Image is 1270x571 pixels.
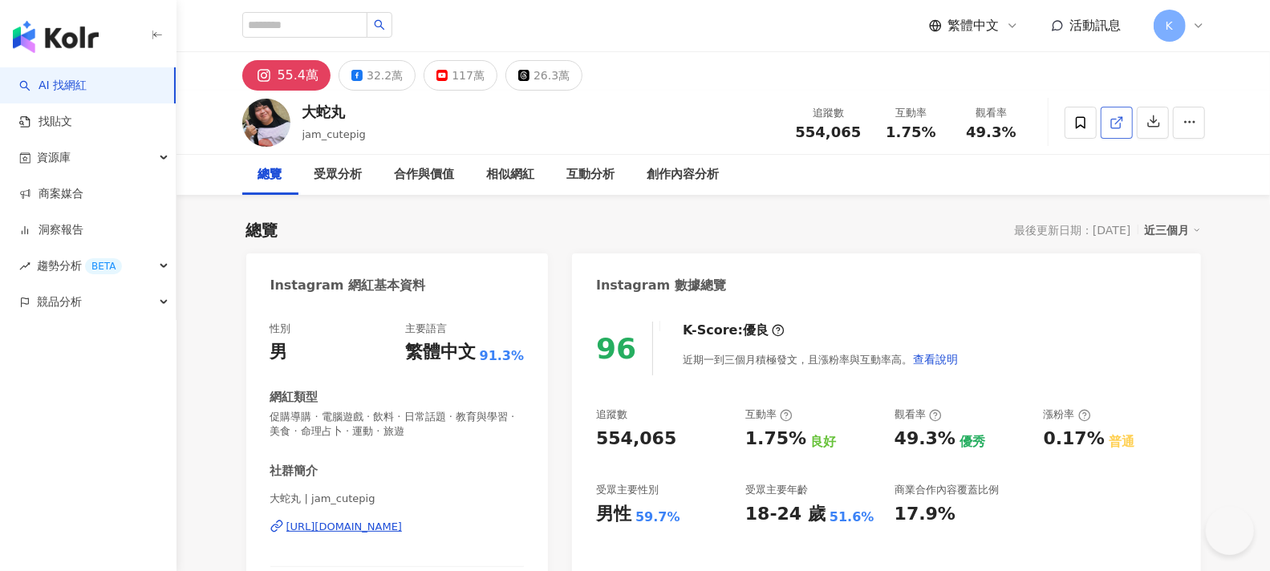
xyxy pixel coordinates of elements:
div: 59.7% [635,508,680,526]
span: 繁體中文 [948,17,1000,34]
div: 總覽 [246,219,278,241]
div: 相似網紅 [487,165,535,184]
button: 117萬 [424,60,497,91]
span: 競品分析 [37,284,82,320]
div: 117萬 [452,64,485,87]
div: 近期一到三個月積極發文，且漲粉率與互動率高。 [683,343,959,375]
div: 49.3% [895,427,956,452]
span: 趨勢分析 [37,248,122,284]
div: 26.3萬 [534,64,570,87]
div: 主要語言 [405,322,447,336]
span: 大蛇丸 | jam_cutepig [270,492,525,506]
div: 合作與價值 [395,165,455,184]
div: Instagram 數據總覽 [596,277,726,294]
div: 17.9% [895,502,956,527]
div: 96 [596,332,636,365]
div: 18-24 歲 [745,502,826,527]
div: 追蹤數 [596,407,627,422]
button: 55.4萬 [242,60,331,91]
img: KOL Avatar [242,99,290,147]
button: 32.2萬 [339,60,416,91]
button: 26.3萬 [505,60,582,91]
div: 男性 [596,502,631,527]
div: BETA [85,258,122,274]
span: jam_cutepig [302,128,366,140]
div: 性別 [270,322,291,336]
img: logo [13,21,99,53]
div: 互動率 [881,105,942,121]
div: 最後更新日期：[DATE] [1014,224,1130,237]
a: [URL][DOMAIN_NAME] [270,520,525,534]
div: 優良 [743,322,769,339]
div: K-Score : [683,322,785,339]
span: 91.3% [480,347,525,365]
span: 49.3% [966,124,1016,140]
span: 活動訊息 [1070,18,1122,33]
iframe: Help Scout Beacon - Open [1206,507,1254,555]
div: 漲粉率 [1044,407,1091,422]
div: 普通 [1109,433,1134,451]
span: rise [19,261,30,272]
div: 繁體中文 [405,340,476,365]
div: 32.2萬 [367,64,403,87]
span: 促購導購 · 電腦遊戲 · 飲料 · 日常話題 · 教育與學習 · 美食 · 命理占卜 · 運動 · 旅遊 [270,410,525,439]
div: 網紅類型 [270,389,319,406]
div: 觀看率 [895,407,942,422]
span: search [374,19,385,30]
div: 觀看率 [961,105,1022,121]
a: searchAI 找網紅 [19,78,87,94]
div: 受眾主要年齡 [745,483,808,497]
a: 商案媒合 [19,186,83,202]
span: 554,065 [796,124,862,140]
div: 社群簡介 [270,463,319,480]
span: 查看說明 [913,353,958,366]
div: 受眾主要性別 [596,483,659,497]
div: 55.4萬 [278,64,319,87]
div: 追蹤數 [796,105,862,121]
a: 找貼文 [19,114,72,130]
div: 51.6% [830,508,874,526]
div: 男 [270,340,288,365]
div: 商業合作內容覆蓋比例 [895,483,999,497]
div: 大蛇丸 [302,102,366,122]
div: 受眾分析 [314,165,363,184]
div: 互動率 [745,407,793,422]
div: 近三個月 [1145,220,1201,241]
span: 1.75% [886,124,935,140]
div: 互動分析 [567,165,615,184]
button: 查看說明 [912,343,959,375]
a: 洞察報告 [19,222,83,238]
div: 優秀 [960,433,985,451]
div: 創作內容分析 [647,165,720,184]
div: 總覽 [258,165,282,184]
span: 資源庫 [37,140,71,176]
span: K [1166,17,1173,34]
div: 0.17% [1044,427,1105,452]
div: 1.75% [745,427,806,452]
div: 良好 [810,433,836,451]
div: Instagram 網紅基本資料 [270,277,426,294]
div: [URL][DOMAIN_NAME] [286,520,403,534]
div: 554,065 [596,427,676,452]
